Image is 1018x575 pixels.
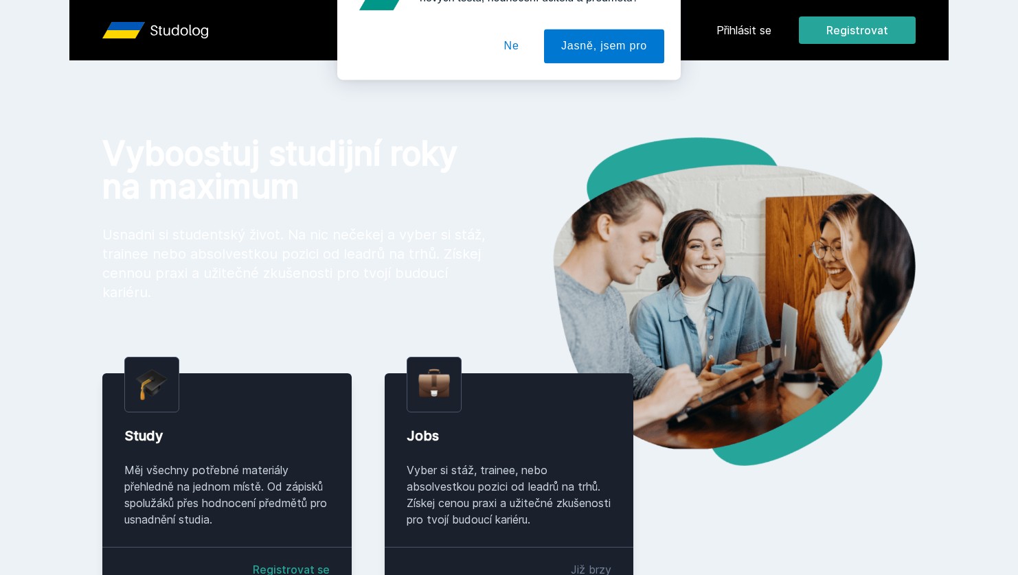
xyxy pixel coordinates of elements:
img: graduation-cap.png [136,368,168,401]
div: Study [124,426,330,445]
button: Jasně, jsem pro [544,71,664,106]
div: [PERSON_NAME] dostávat tipy ohledně studia, nových testů, hodnocení učitelů a předmětů? [409,16,664,48]
div: Jobs [407,426,612,445]
h1: Vyboostuj studijní roky na maximum [102,137,487,203]
p: Usnadni si studentský život. Na nic nečekej a vyber si stáž, trainee nebo absolvestkou pozici od ... [102,225,487,302]
img: hero.png [509,137,916,466]
div: Měj všechny potřebné materiály přehledně na jednom místě. Od zápisků spolužáků přes hodnocení pře... [124,462,330,528]
div: Vyber si stáž, trainee, nebo absolvestkou pozici od leadrů na trhů. Získej cenou praxi a užitečné... [407,462,612,528]
button: Ne [487,71,536,106]
img: notification icon [354,16,409,71]
img: briefcase.png [418,366,450,401]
